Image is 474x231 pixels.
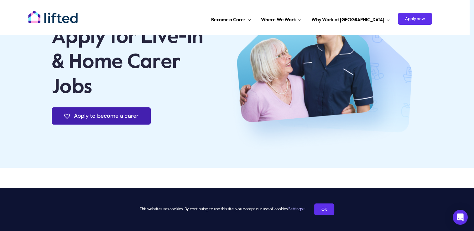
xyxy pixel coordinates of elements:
[310,9,392,28] a: Why Work at [GEOGRAPHIC_DATA]
[211,15,245,25] span: Become a Carer
[288,207,305,211] a: Settings
[398,13,432,25] span: Apply now
[126,9,432,28] nav: Carer Jobs Menu
[74,113,138,119] span: Apply to become a carer
[52,107,151,125] a: Apply to become a carer
[398,9,432,28] a: Apply now
[314,203,334,215] a: OK
[28,10,78,17] a: lifted-logo
[52,27,203,97] span: Apply for Live-In & Home Carer Jobs
[259,9,303,28] a: Where We Work
[311,15,384,25] span: Why Work at [GEOGRAPHIC_DATA]
[261,15,296,25] span: Where We Work
[209,9,253,28] a: Become a Carer
[453,210,468,225] div: Open Intercom Messenger
[140,204,305,214] span: This website uses cookies. By continuing to use this site, you accept our use of cookies.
